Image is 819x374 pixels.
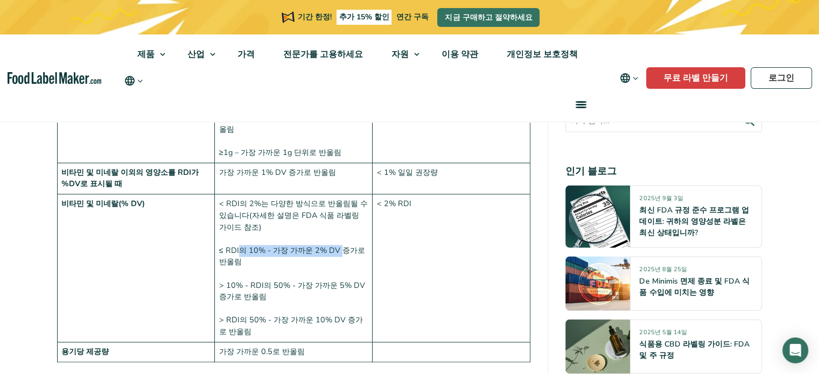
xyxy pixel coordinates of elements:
font: 가장 가까운 1% DV 증가로 반올림 [219,167,336,178]
font: 인기 블로그 [565,165,617,178]
a: 전문가를 고용하세요 [269,34,375,74]
font: 개인정보 보호정책 [507,48,578,60]
font: 자원 [391,48,409,60]
button: 언어 변경 [612,67,646,89]
a: 무료 라벨 만들기 [646,67,745,89]
font: 용기당 제공량 [61,346,109,357]
a: 가격 [223,34,267,74]
font: 기간 한정! [298,12,332,22]
a: 제품 [123,34,171,74]
font: > 10% - RDI의 50% - 가장 가까운 5% DV 증가로 반올림 [219,280,365,302]
font: 가격 [237,48,255,60]
font: 지금 구매하고 절약하세요 [445,12,532,23]
font: 무료 라벨 만들기 [663,72,728,84]
font: 가장 가까운 0.5로 반올림 [219,346,305,357]
font: ≤ RDI의 10% - 가장 가까운 2% DV 증가로 반올림 [219,245,365,267]
font: < 1g – "1g 미만 함유" 또는 "1g 미만"으로 반올림 또는 0.5g에서 < 1g인 경우 1g로 반올림 [219,100,363,134]
font: 2025년 8월 25일 [639,265,687,273]
font: 이용 약관 [442,48,478,60]
font: 2025년 5월 14일 [639,328,687,336]
a: 식품 라벨 메이커 홈페이지 [8,72,101,84]
a: De Minimis 면제 종료 및 FDA 식품 수입에 미치는 영향 [639,276,749,298]
font: ≥1g – 가장 가까운 1g 단위로 반올림 [219,147,341,158]
font: > RDI의 50% - 가장 가까운 10% DV 증가로 반올림 [219,314,363,337]
a: 최신 FDA 규정 준수 프로그램 업데이트: 귀하의 영양성분 라벨은 최신 상태입니까? [639,205,748,238]
a: 메뉴 [563,87,597,122]
font: 추가 15% 할인 [339,12,389,22]
font: < RDI의 2%는 다양한 방식으로 반올림될 수 있습니다(자세한 설명은 FDA 식품 라벨링 가이드 참조) [219,198,368,232]
font: 전문가를 고용하세요 [283,48,363,60]
button: 언어 변경 [123,74,144,87]
font: 비타민 및 미네랄(% DV) [61,198,145,209]
a: 개인정보 보호정책 [493,34,590,74]
font: 산업 [187,48,205,60]
font: < 1% 일일 권장량 [377,167,438,178]
a: 식품용 CBD 라벨링 가이드: FDA 및 주 규정 [639,339,749,361]
div: 인터콤 메신저 열기 [782,337,808,363]
a: 이용 약관 [428,34,490,74]
font: 비타민 및 미네랄 이외의 영양소를 RDI가 %DV로 표시될 때 [61,167,199,189]
font: < 2% RDI [377,198,411,209]
font: 로그인 [768,72,794,84]
a: 로그인 [751,67,812,89]
a: 지금 구매하고 절약하세요 [437,8,540,27]
font: 연간 구독 [396,12,429,22]
font: 제품 [137,48,155,60]
a: 산업 [173,34,221,74]
a: 자원 [377,34,425,74]
font: 2025년 9월 3일 [639,194,683,202]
